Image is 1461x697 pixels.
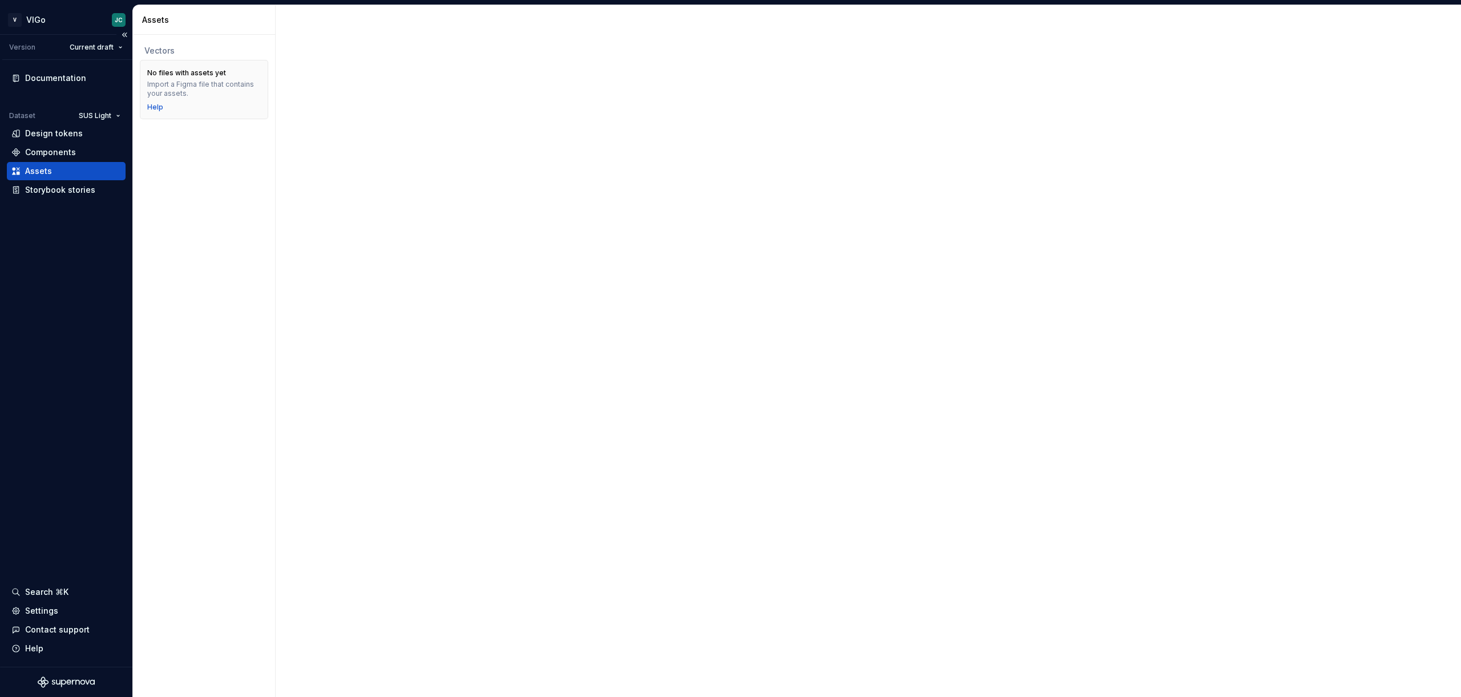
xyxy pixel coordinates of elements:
button: Help [7,639,126,658]
svg: Supernova Logo [38,676,95,688]
div: Vectors [144,45,264,56]
button: Current draft [64,39,128,55]
a: Assets [7,162,126,180]
div: Settings [25,605,58,617]
div: Design tokens [25,128,83,139]
div: Dataset [9,111,35,120]
div: VIGo [26,14,46,26]
span: Current draft [70,43,114,52]
a: Documentation [7,69,126,87]
div: Contact support [25,624,90,635]
div: Assets [25,165,52,177]
button: VVIGoJC [2,7,130,32]
div: Documentation [25,72,86,84]
span: SUS Light [79,111,111,120]
button: SUS Light [74,108,126,124]
a: Settings [7,602,126,620]
div: JC [115,15,123,25]
div: Version [9,43,35,52]
div: V [8,13,22,27]
a: Storybook stories [7,181,126,199]
div: Components [25,147,76,158]
a: Help [147,103,163,112]
div: Storybook stories [25,184,95,196]
a: Components [7,143,126,161]
button: Contact support [7,621,126,639]
button: Collapse sidebar [116,27,132,43]
div: No files with assets yet [147,68,226,78]
div: Import a Figma file that contains your assets. [147,80,261,98]
div: Search ⌘K [25,586,68,598]
button: Search ⌘K [7,583,126,601]
div: Help [25,643,43,654]
div: Assets [142,14,271,26]
a: Design tokens [7,124,126,143]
